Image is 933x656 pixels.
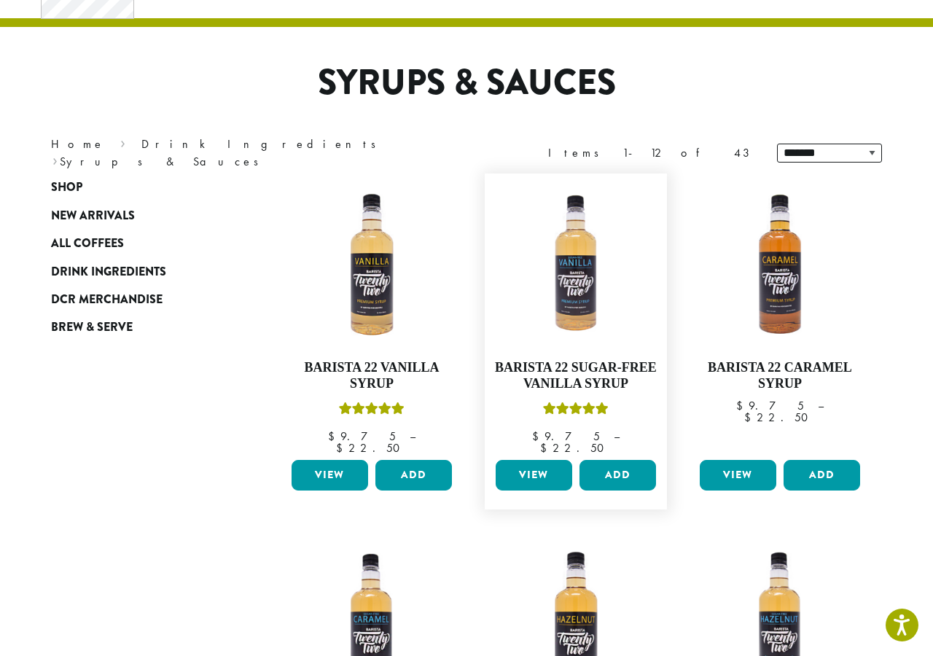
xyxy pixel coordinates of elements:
[532,429,544,444] span: $
[51,257,226,285] a: Drink Ingredients
[51,319,133,337] span: Brew & Serve
[696,181,864,454] a: Barista 22 Caramel Syrup
[540,440,553,456] span: $
[410,429,415,444] span: –
[736,398,749,413] span: $
[614,429,620,444] span: –
[51,286,226,313] a: DCR Merchandise
[51,207,135,225] span: New Arrivals
[51,235,124,253] span: All Coffees
[51,202,226,230] a: New Arrivals
[543,400,609,422] div: Rated 5.00 out of 5
[328,429,340,444] span: $
[51,179,82,197] span: Shop
[288,181,456,454] a: Barista 22 Vanilla SyrupRated 5.00 out of 5
[548,144,755,162] div: Items 1-12 of 43
[292,460,368,491] a: View
[288,181,456,348] img: VANILLA-300x300.png
[496,460,572,491] a: View
[696,360,864,391] h4: Barista 22 Caramel Syrup
[784,460,860,491] button: Add
[51,136,105,152] a: Home
[700,460,776,491] a: View
[52,148,58,171] span: ›
[288,360,456,391] h4: Barista 22 Vanilla Syrup
[51,230,226,257] a: All Coffees
[492,360,660,391] h4: Barista 22 Sugar-Free Vanilla Syrup
[540,440,611,456] bdi: 22.50
[744,410,757,425] span: $
[51,173,226,201] a: Shop
[336,440,407,456] bdi: 22.50
[51,263,166,281] span: Drink Ingredients
[492,181,660,348] img: SF-VANILLA-300x300.png
[339,400,405,422] div: Rated 5.00 out of 5
[51,291,163,309] span: DCR Merchandise
[328,429,396,444] bdi: 9.75
[120,130,125,153] span: ›
[744,410,815,425] bdi: 22.50
[375,460,452,491] button: Add
[141,136,386,152] a: Drink Ingredients
[579,460,656,491] button: Add
[492,181,660,454] a: Barista 22 Sugar-Free Vanilla SyrupRated 5.00 out of 5
[51,136,445,171] nav: Breadcrumb
[532,429,600,444] bdi: 9.75
[696,181,864,348] img: CARAMEL-1-300x300.png
[51,313,226,341] a: Brew & Serve
[736,398,804,413] bdi: 9.75
[336,440,348,456] span: $
[40,62,893,104] h1: Syrups & Sauces
[818,398,824,413] span: –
